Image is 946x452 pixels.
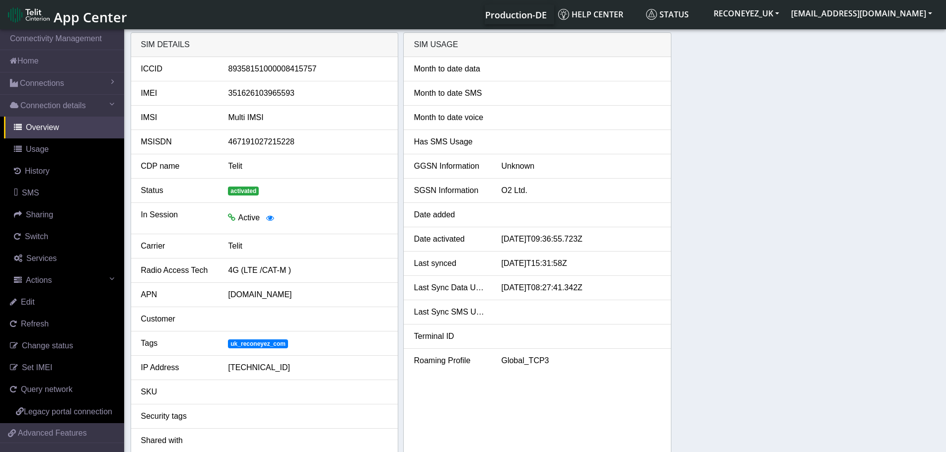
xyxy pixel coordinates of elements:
[24,407,112,416] span: Legacy portal connection
[228,339,288,348] span: uk_reconeyez_com
[134,435,221,447] div: Shared with
[406,306,494,318] div: Last Sync SMS Usage
[406,282,494,294] div: Last Sync Data Usage
[220,264,395,276] div: 4G (LTE /CAT-M )
[21,385,73,393] span: Query network
[220,362,395,374] div: [TECHNICAL_ID]
[134,362,221,374] div: IP Address
[494,258,668,269] div: [DATE]T15:31:58Z
[494,160,668,172] div: Unknown
[406,233,494,245] div: Date activated
[26,123,59,131] span: Overview
[406,63,494,75] div: Month to date data
[134,289,221,301] div: APN
[238,213,260,222] span: Active
[646,9,689,20] span: Status
[558,9,569,20] img: knowledge.svg
[134,136,221,148] div: MSISDN
[25,167,50,175] span: History
[21,298,35,306] span: Edit
[554,4,642,24] a: Help center
[4,138,124,160] a: Usage
[406,87,494,99] div: Month to date SMS
[220,240,395,252] div: Telit
[22,189,39,197] span: SMS
[406,330,494,342] div: Terminal ID
[8,7,50,23] img: logo-telit-cinterion-gw-new.png
[20,100,86,112] span: Connection details
[26,210,53,219] span: Sharing
[406,258,494,269] div: Last synced
[134,386,221,398] div: SKU
[134,209,221,228] div: In Session
[220,112,395,124] div: Multi IMSI
[4,248,124,269] a: Services
[18,427,87,439] span: Advanced Features
[4,269,124,291] a: Actions
[4,204,124,226] a: Sharing
[485,9,547,21] span: Production-DE
[228,187,259,195] span: activated
[134,337,221,349] div: Tags
[26,254,57,262] span: Services
[134,112,221,124] div: IMSI
[220,136,395,148] div: 467191027215228
[494,282,668,294] div: [DATE]T08:27:41.342Z
[785,4,938,22] button: [EMAIL_ADDRESS][DOMAIN_NAME]
[134,87,221,99] div: IMEI
[21,320,49,328] span: Refresh
[4,160,124,182] a: History
[220,87,395,99] div: 351626103965593
[406,185,494,196] div: SGSN Information
[22,341,73,350] span: Change status
[20,77,64,89] span: Connections
[22,363,52,372] span: Set IMEI
[54,8,127,26] span: App Center
[26,145,49,153] span: Usage
[26,276,52,284] span: Actions
[708,4,785,22] button: RECONEYEZ_UK
[494,355,668,367] div: Global_TCP3
[4,182,124,204] a: SMS
[642,4,708,24] a: Status
[134,240,221,252] div: Carrier
[220,289,395,301] div: [DOMAIN_NAME]
[134,410,221,422] div: Security tags
[131,33,398,57] div: SIM details
[134,264,221,276] div: Radio Access Tech
[406,136,494,148] div: Has SMS Usage
[406,355,494,367] div: Roaming Profile
[404,33,671,57] div: SIM Usage
[494,185,668,196] div: O2 Ltd.
[406,209,494,221] div: Date added
[220,160,395,172] div: Telit
[134,160,221,172] div: CDP name
[406,160,494,172] div: GGSN Information
[494,233,668,245] div: [DATE]T09:36:55.723Z
[558,9,623,20] span: Help center
[646,9,657,20] img: status.svg
[485,4,546,24] a: Your current platform instance
[134,313,221,325] div: Customer
[406,112,494,124] div: Month to date voice
[4,117,124,138] a: Overview
[220,63,395,75] div: 89358151000008415757
[134,185,221,196] div: Status
[25,232,48,241] span: Switch
[4,226,124,248] a: Switch
[134,63,221,75] div: ICCID
[8,4,126,25] a: App Center
[260,209,281,228] button: View session details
